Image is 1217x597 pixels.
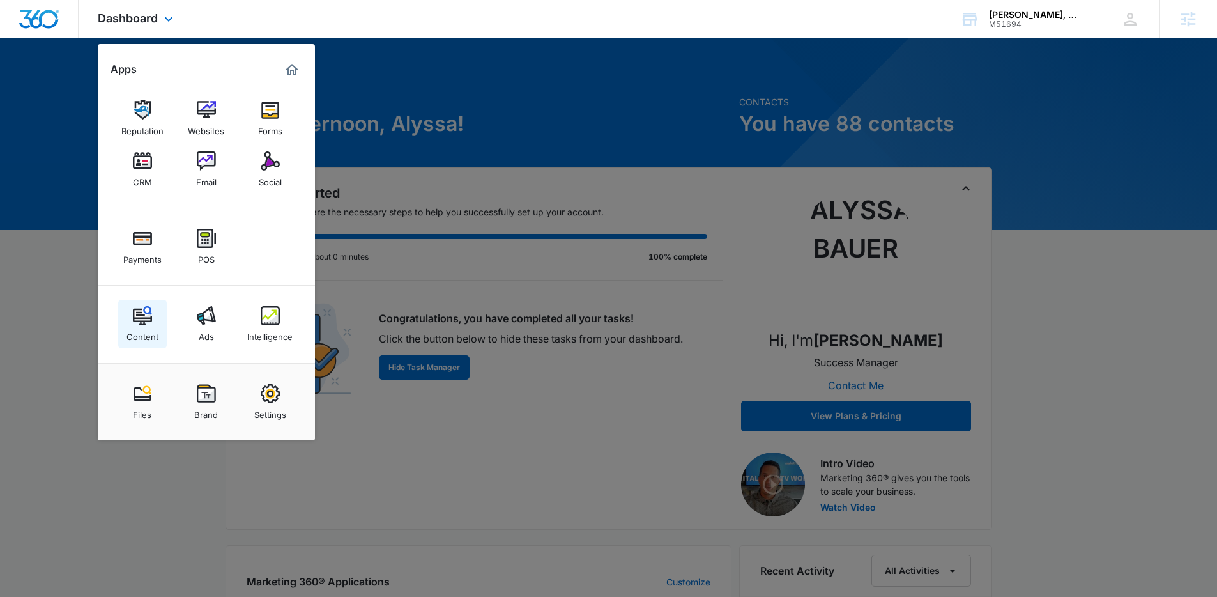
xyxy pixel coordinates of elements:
[118,222,167,271] a: Payments
[98,12,158,25] span: Dashboard
[246,378,295,426] a: Settings
[111,63,137,75] h2: Apps
[182,94,231,143] a: Websites
[254,403,286,420] div: Settings
[33,33,141,43] div: Domain: [DOMAIN_NAME]
[133,403,151,420] div: Files
[36,20,63,31] div: v 4.0.25
[182,145,231,194] a: Email
[188,120,224,136] div: Websites
[133,171,152,187] div: CRM
[989,20,1082,29] div: account id
[259,171,282,187] div: Social
[20,20,31,31] img: logo_orange.svg
[121,120,164,136] div: Reputation
[258,120,282,136] div: Forms
[182,300,231,348] a: Ads
[127,74,137,84] img: tab_keywords_by_traffic_grey.svg
[20,33,31,43] img: website_grey.svg
[118,94,167,143] a: Reputation
[246,94,295,143] a: Forms
[126,325,158,342] div: Content
[246,300,295,348] a: Intelligence
[989,10,1082,20] div: account name
[141,75,215,84] div: Keywords by Traffic
[182,222,231,271] a: POS
[182,378,231,426] a: Brand
[247,325,293,342] div: Intelligence
[49,75,114,84] div: Domain Overview
[199,325,214,342] div: Ads
[123,248,162,265] div: Payments
[34,74,45,84] img: tab_domain_overview_orange.svg
[118,378,167,426] a: Files
[118,300,167,348] a: Content
[194,403,218,420] div: Brand
[246,145,295,194] a: Social
[282,59,302,80] a: Marketing 360® Dashboard
[196,171,217,187] div: Email
[118,145,167,194] a: CRM
[198,248,215,265] div: POS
